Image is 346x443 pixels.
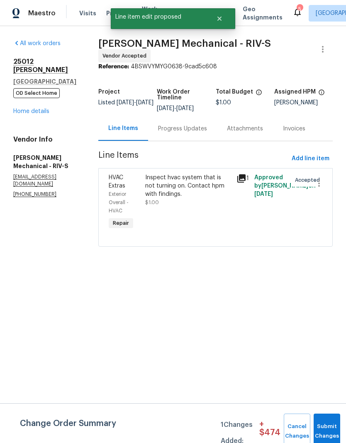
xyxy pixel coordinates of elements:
a: Home details [13,108,49,114]
h4: Vendor Info [13,135,78,144]
div: Line Items [108,124,138,132]
div: 1 [236,173,250,183]
span: Line Items [98,151,288,166]
div: [PERSON_NAME] [274,100,333,106]
h5: Total Budget [216,89,253,95]
span: OD Select Home [13,88,60,98]
h5: Assigned HPM [274,89,316,95]
span: Geo Assignments [243,5,283,22]
span: [DATE] [254,191,273,197]
span: [DATE] [117,100,134,106]
span: Approved by [PERSON_NAME] on [254,175,316,197]
a: All work orders [13,41,61,46]
b: Reference: [98,64,129,70]
span: $1.00 [216,100,231,106]
button: Add line item [288,151,333,166]
span: The total cost of line items that have been proposed by Opendoor. This sum includes line items th... [256,89,262,100]
h5: Project [98,89,120,95]
span: - [117,100,154,106]
span: HVAC Extras [109,175,125,189]
h5: Work Order Timeline [157,89,215,101]
div: Invoices [283,125,305,133]
span: [DATE] [176,106,194,111]
div: Progress Updates [158,125,207,133]
span: Vendor Accepted [102,52,150,60]
span: [DATE] [157,106,174,111]
span: Exterior Overall - HVAC [109,192,129,213]
span: Maestro [28,9,56,17]
h5: [PERSON_NAME] Mechanical - RIV-S [13,154,78,170]
div: 4BSWVYMYG0638-9cad5c608 [98,63,333,71]
span: [DATE] [136,100,154,106]
span: Accepted [295,176,323,184]
span: Visits [79,9,96,17]
span: Work Orders [142,5,163,22]
span: $1.00 [145,200,159,205]
span: Add line item [292,154,329,164]
span: [PERSON_NAME] Mechanical - RIV-S [98,39,271,48]
div: Inspect hvac system that is not turning on. Contact hpm with findings. [145,173,231,198]
div: Attachments [227,125,263,133]
span: The hpm assigned to this work order. [318,89,325,100]
span: Line item edit proposed [111,8,206,26]
span: Projects [106,9,132,17]
span: - [157,106,194,111]
button: Close [206,10,233,27]
span: Listed [98,100,154,106]
span: Repair [110,219,132,227]
div: 5 [297,5,302,13]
